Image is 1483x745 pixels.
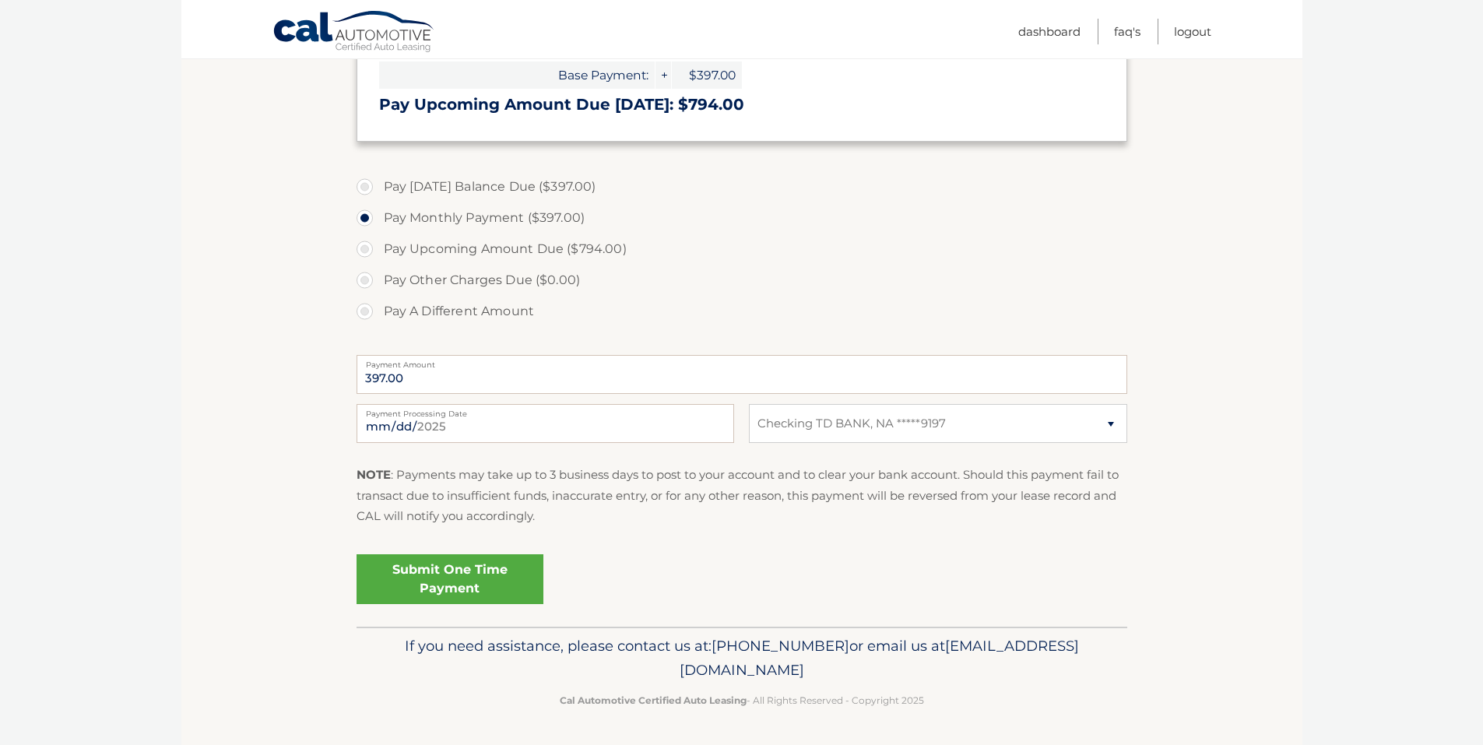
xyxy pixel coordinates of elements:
p: - All Rights Reserved - Copyright 2025 [367,692,1117,708]
a: Logout [1174,19,1211,44]
span: [PHONE_NUMBER] [712,637,849,655]
label: Payment Amount [357,355,1127,367]
a: Cal Automotive [272,10,436,55]
label: Pay Other Charges Due ($0.00) [357,265,1127,296]
label: Pay Upcoming Amount Due ($794.00) [357,234,1127,265]
label: Pay Monthly Payment ($397.00) [357,202,1127,234]
strong: Cal Automotive Certified Auto Leasing [560,694,747,706]
a: Submit One Time Payment [357,554,543,604]
input: Payment Date [357,404,734,443]
strong: NOTE [357,467,391,482]
label: Pay A Different Amount [357,296,1127,327]
span: $397.00 [672,61,742,89]
label: Payment Processing Date [357,404,734,416]
p: : Payments may take up to 3 business days to post to your account and to clear your bank account.... [357,465,1127,526]
p: If you need assistance, please contact us at: or email us at [367,634,1117,684]
a: FAQ's [1114,19,1140,44]
input: Payment Amount [357,355,1127,394]
a: Dashboard [1018,19,1081,44]
h3: Pay Upcoming Amount Due [DATE]: $794.00 [379,95,1105,114]
span: Base Payment: [379,61,655,89]
label: Pay [DATE] Balance Due ($397.00) [357,171,1127,202]
span: + [655,61,671,89]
